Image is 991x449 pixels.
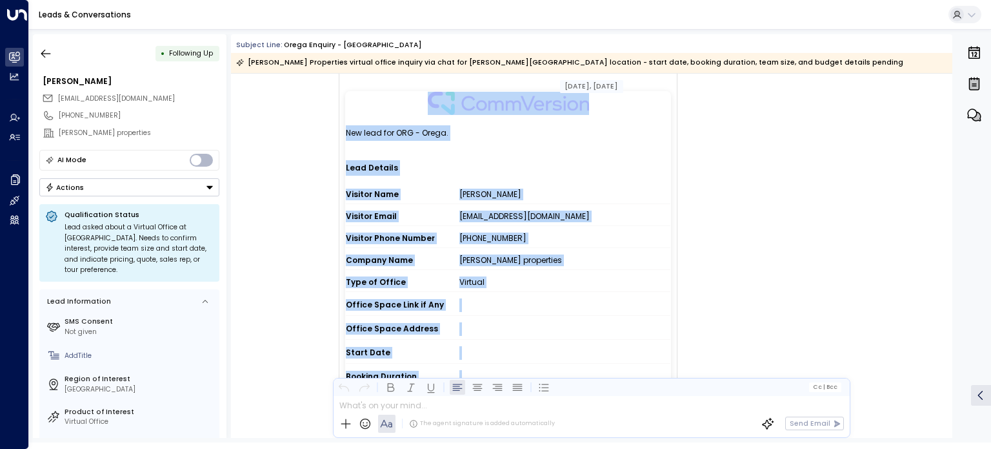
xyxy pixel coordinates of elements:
span: [PERSON_NAME] [459,189,521,200]
div: [PHONE_NUMBER] [59,110,219,121]
label: Product of Interest [65,407,215,417]
span: [EMAIL_ADDRESS][DOMAIN_NAME] [58,94,175,103]
label: Region of Interest [65,374,215,384]
div: Virtual Office [65,417,215,427]
div: AI Mode [57,154,86,167]
button: Undo [336,379,352,395]
span: Virtual [459,277,485,288]
div: Button group with a nested menu [39,178,219,196]
label: SMS Consent [65,317,215,327]
td: Booking Duration [346,363,459,387]
button: Cc|Bcc [809,382,841,392]
span: | [823,384,825,390]
div: AddTitle [65,351,215,361]
div: Lead asked about a Virtual Office at [GEOGRAPHIC_DATA]. Needs to confirm interest, provide team s... [65,222,214,276]
td: Office Space Link if Any [346,291,459,315]
span: assal.aa.957@gmail.com [58,94,175,104]
div: [PERSON_NAME] properties [59,128,219,138]
p: Qualification Status [65,210,214,220]
button: Actions [39,178,219,196]
div: [GEOGRAPHIC_DATA] [65,384,215,395]
span: [PHONE_NUMBER] [459,233,526,244]
span: [PERSON_NAME] properties [459,255,562,266]
div: Lead Information [44,297,111,307]
div: [DATE], [DATE] [560,80,623,93]
td: Visitor Email [346,204,459,225]
span: Following Up [169,48,213,58]
td: Office Space Address [346,315,459,339]
td: Type of Office [346,269,459,291]
div: • [161,45,165,62]
div: Not given [65,327,215,337]
span: Cc Bcc [813,384,837,390]
button: Redo [356,379,372,395]
p: Lead Details [346,160,670,176]
div: [PERSON_NAME] [43,76,219,87]
div: The agent signature is added automatically [409,419,555,428]
span: New lead for ORG - Orega. [346,125,448,141]
td: Visitor Phone Number [346,225,459,247]
a: Leads & Conversations [39,9,131,20]
div: [PERSON_NAME] Properties virtual office inquiry via chat for [PERSON_NAME][GEOGRAPHIC_DATA] locat... [236,56,903,69]
span: [EMAIL_ADDRESS][DOMAIN_NAME] [459,211,590,222]
span: Subject Line: [236,40,283,50]
td: Company Name [346,247,459,269]
img: CommVersion Logo [428,92,589,114]
div: Orega Enquiry - [GEOGRAPHIC_DATA] [284,40,422,50]
td: Visitor Name [346,182,459,204]
td: Start Date [346,339,459,363]
div: Actions [45,183,85,192]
